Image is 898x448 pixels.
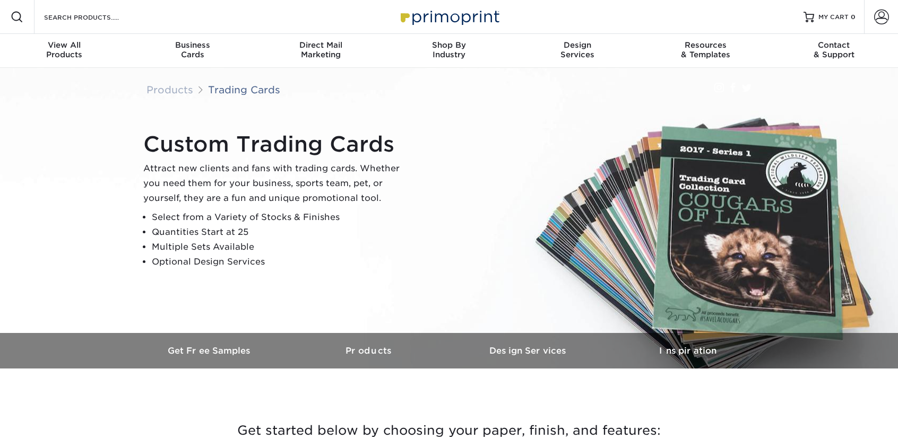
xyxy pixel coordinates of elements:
[513,40,642,50] span: Design
[290,346,449,356] h3: Products
[143,131,409,157] h1: Custom Trading Cards
[256,34,385,68] a: Direct MailMarketing
[128,40,257,50] span: Business
[851,13,856,21] span: 0
[152,254,409,269] li: Optional Design Services
[131,333,290,368] a: Get Free Samples
[146,84,193,95] a: Products
[818,13,849,22] span: MY CART
[385,34,513,68] a: Shop ByIndustry
[128,40,257,59] div: Cards
[642,40,770,50] span: Resources
[131,346,290,356] h3: Get Free Samples
[770,40,898,59] div: & Support
[449,333,608,368] a: Design Services
[642,40,770,59] div: & Templates
[152,210,409,225] li: Select from a Variety of Stocks & Finishes
[608,333,767,368] a: Inspiration
[152,225,409,240] li: Quantities Start at 25
[208,84,280,95] a: Trading Cards
[385,40,513,59] div: Industry
[256,40,385,50] span: Direct Mail
[513,34,642,68] a: DesignServices
[642,34,770,68] a: Resources& Templates
[608,346,767,356] h3: Inspiration
[256,40,385,59] div: Marketing
[128,34,257,68] a: BusinessCards
[770,40,898,50] span: Contact
[152,240,409,254] li: Multiple Sets Available
[770,34,898,68] a: Contact& Support
[513,40,642,59] div: Services
[143,161,409,206] p: Attract new clients and fans with trading cards. Whether you need them for your business, sports ...
[290,333,449,368] a: Products
[385,40,513,50] span: Shop By
[449,346,608,356] h3: Design Services
[43,11,146,23] input: SEARCH PRODUCTS.....
[396,5,502,28] img: Primoprint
